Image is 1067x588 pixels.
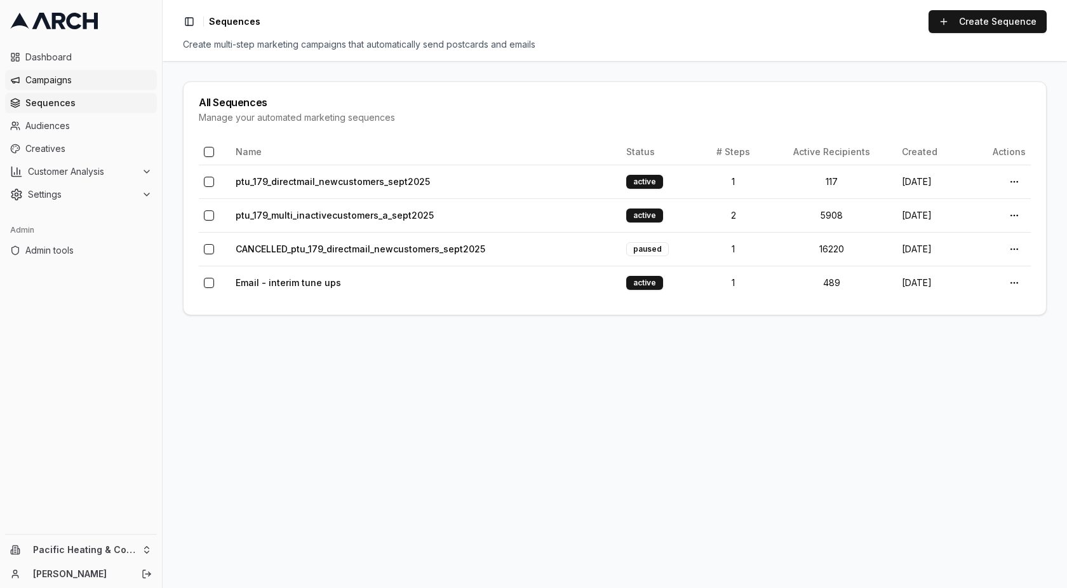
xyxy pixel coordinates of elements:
[626,242,669,256] div: paused
[25,74,152,86] span: Campaigns
[5,240,157,261] a: Admin tools
[199,111,1031,124] div: Manage your automated marketing sequences
[626,276,663,290] div: active
[231,139,621,165] th: Name
[701,232,767,266] td: 1
[236,277,341,288] a: Email - interim tune ups
[701,165,767,198] td: 1
[5,220,157,240] div: Admin
[897,139,965,165] th: Created
[236,176,430,187] a: ptu_179_directmail_newcustomers_sept2025
[766,198,897,232] td: 5908
[5,161,157,182] button: Customer Analysis
[5,184,157,205] button: Settings
[897,232,965,266] td: [DATE]
[5,139,157,159] a: Creatives
[897,266,965,299] td: [DATE]
[236,243,485,254] a: CANCELLED_ptu_179_directmail_newcustomers_sept2025
[966,139,1031,165] th: Actions
[5,70,157,90] a: Campaigns
[701,198,767,232] td: 2
[766,232,897,266] td: 16220
[626,175,663,189] div: active
[5,116,157,136] a: Audiences
[25,120,152,132] span: Audiences
[28,165,137,178] span: Customer Analysis
[5,540,157,560] button: Pacific Heating & Cooling
[897,198,965,232] td: [DATE]
[766,165,897,198] td: 117
[183,38,1047,51] div: Create multi-step marketing campaigns that automatically send postcards and emails
[701,266,767,299] td: 1
[33,544,137,556] span: Pacific Heating & Cooling
[897,165,965,198] td: [DATE]
[138,565,156,583] button: Log out
[28,188,137,201] span: Settings
[929,10,1047,33] a: Create Sequence
[766,139,897,165] th: Active Recipients
[701,139,767,165] th: # Steps
[209,15,260,28] nav: breadcrumb
[25,97,152,109] span: Sequences
[33,568,128,580] a: [PERSON_NAME]
[236,210,434,221] a: ptu_179_multi_inactivecustomers_a_sept2025
[5,47,157,67] a: Dashboard
[25,244,152,257] span: Admin tools
[5,93,157,113] a: Sequences
[25,142,152,155] span: Creatives
[766,266,897,299] td: 489
[199,97,1031,107] div: All Sequences
[621,139,701,165] th: Status
[209,15,260,28] span: Sequences
[626,209,663,222] div: active
[25,51,152,64] span: Dashboard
